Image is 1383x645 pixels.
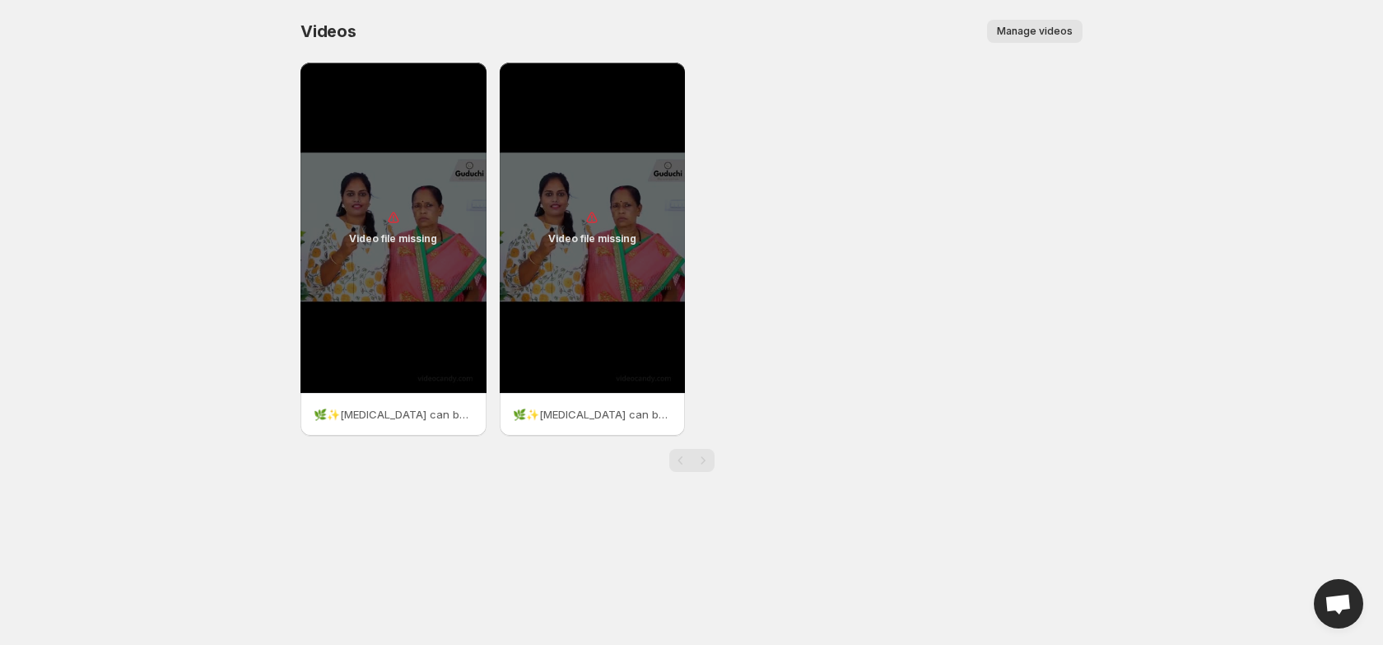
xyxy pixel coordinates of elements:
p: 🌿✨[MEDICAL_DATA] can be reversed naturally in just 6 months at [PERSON_NAME]🌿✨ (1)_cropped (1)_re... [513,406,673,423]
p: 🌿✨[MEDICAL_DATA] can be reversed naturally in just 6 months at [PERSON_NAME]🌿✨ (1)_cropped (1)_re... [314,406,473,423]
button: Manage videos [987,20,1083,43]
span: Manage videos [997,25,1073,38]
nav: Pagination [669,449,715,472]
span: Videos [300,21,356,41]
p: Video file missing [548,232,636,245]
div: Open chat [1314,579,1363,629]
p: Video file missing [349,232,437,245]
